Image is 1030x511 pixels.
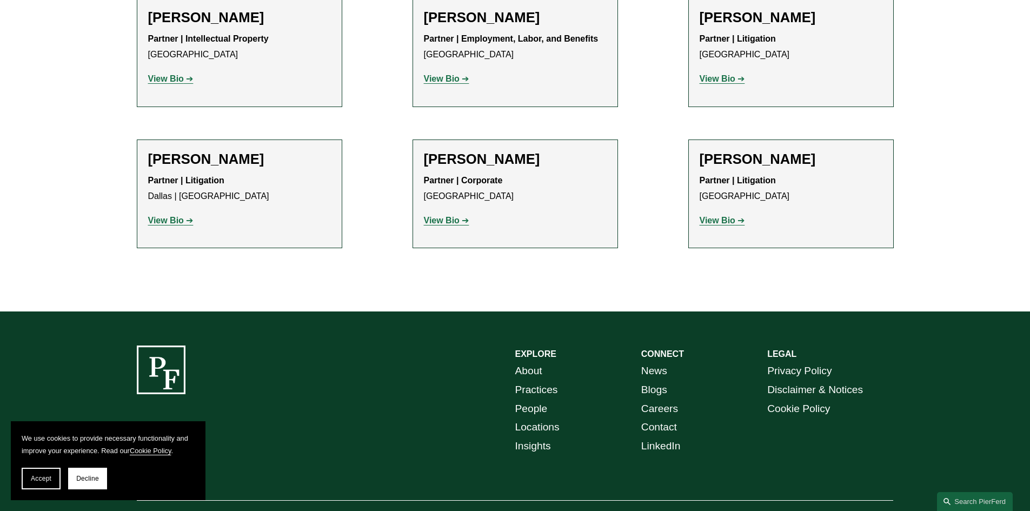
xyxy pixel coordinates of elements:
[148,151,331,168] h2: [PERSON_NAME]
[700,216,735,225] strong: View Bio
[641,418,677,437] a: Contact
[130,447,171,455] a: Cookie Policy
[700,176,776,185] strong: Partner | Litigation
[641,362,667,381] a: News
[767,381,863,400] a: Disclaimer & Notices
[11,421,205,500] section: Cookie banner
[515,437,551,456] a: Insights
[700,74,745,83] a: View Bio
[700,151,882,168] h2: [PERSON_NAME]
[515,400,548,419] a: People
[424,34,599,43] strong: Partner | Employment, Labor, and Benefits
[641,349,684,359] strong: CONNECT
[424,74,460,83] strong: View Bio
[424,31,607,63] p: [GEOGRAPHIC_DATA]
[424,216,469,225] a: View Bio
[148,176,224,185] strong: Partner | Litigation
[424,216,460,225] strong: View Bio
[641,381,667,400] a: Blogs
[424,74,469,83] a: View Bio
[515,349,556,359] strong: EXPLORE
[767,362,832,381] a: Privacy Policy
[76,475,99,482] span: Decline
[68,468,107,489] button: Decline
[148,173,331,204] p: Dallas | [GEOGRAPHIC_DATA]
[148,31,331,63] p: [GEOGRAPHIC_DATA]
[641,437,681,456] a: LinkedIn
[700,216,745,225] a: View Bio
[767,349,796,359] strong: LEGAL
[424,173,607,204] p: [GEOGRAPHIC_DATA]
[700,31,882,63] p: [GEOGRAPHIC_DATA]
[424,9,607,26] h2: [PERSON_NAME]
[424,151,607,168] h2: [PERSON_NAME]
[424,176,503,185] strong: Partner | Corporate
[515,362,542,381] a: About
[22,432,195,457] p: We use cookies to provide necessary functionality and improve your experience. Read our .
[767,400,830,419] a: Cookie Policy
[148,216,194,225] a: View Bio
[515,418,560,437] a: Locations
[937,492,1013,511] a: Search this site
[22,468,61,489] button: Accept
[641,400,678,419] a: Careers
[148,74,194,83] a: View Bio
[700,9,882,26] h2: [PERSON_NAME]
[700,74,735,83] strong: View Bio
[148,9,331,26] h2: [PERSON_NAME]
[700,34,776,43] strong: Partner | Litigation
[148,216,184,225] strong: View Bio
[31,475,51,482] span: Accept
[515,381,558,400] a: Practices
[700,173,882,204] p: [GEOGRAPHIC_DATA]
[148,74,184,83] strong: View Bio
[148,34,269,43] strong: Partner | Intellectual Property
